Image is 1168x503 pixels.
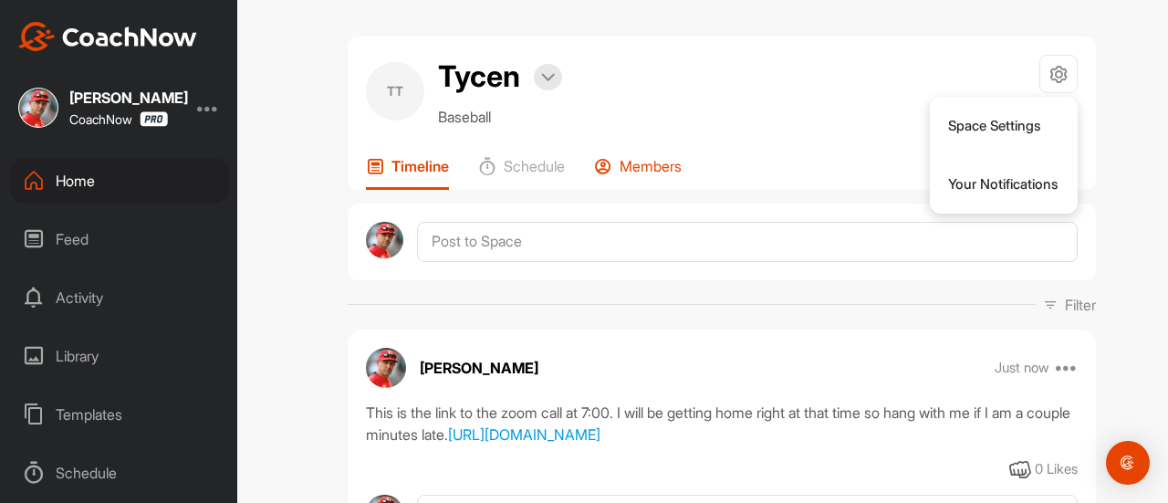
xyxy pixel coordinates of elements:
div: [PERSON_NAME] [69,90,188,105]
div: CoachNow [69,111,168,127]
img: square_448379ec2ae3dca3eca05cb00874546d.jpg [18,88,58,128]
div: Templates [10,392,229,437]
img: arrow-down [541,73,555,82]
img: CoachNow Pro [140,111,168,127]
h2: Tycen [438,55,520,99]
p: Schedule [504,157,565,175]
div: Open Intercom Messenger [1106,441,1150,485]
div: This is the link to the zoom call at 7:00. I will be getting home right at that time so hang with... [366,402,1078,445]
img: avatar [366,222,403,259]
img: CoachNow [18,22,197,51]
a: [URL][DOMAIN_NAME] [448,425,600,444]
div: Library [10,333,229,379]
p: Baseball [438,106,562,128]
div: TT [366,62,424,121]
img: avatar [366,348,406,388]
div: Schedule [10,450,229,496]
div: 0 Likes [1035,459,1078,480]
p: Filter [1065,294,1096,316]
p: Members [620,157,682,175]
div: Activity [10,275,229,320]
div: Feed [10,216,229,262]
p: Just now [995,359,1049,377]
p: Timeline [391,157,449,175]
div: Home [10,158,229,204]
li: Space Settings [930,97,1079,155]
li: Your Notifications [930,155,1079,214]
p: [PERSON_NAME] [420,357,538,379]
